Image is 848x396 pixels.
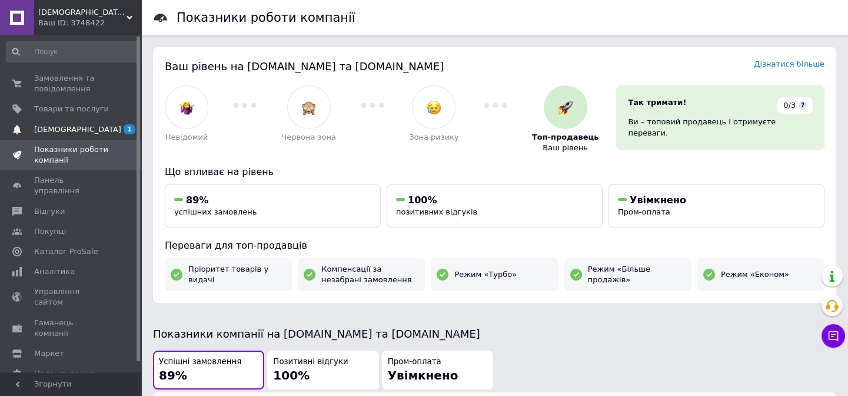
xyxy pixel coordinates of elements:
[273,357,348,368] span: Позитивні відгуки
[165,184,381,227] button: 89%успішних замовлень
[34,206,65,217] span: Відгуки
[608,184,824,227] button: УвімкненоПром-оплата
[408,194,437,206] span: 100%
[321,264,419,285] span: Компенсації за незабрані замовлення
[382,351,493,390] button: Пром-оплатаУвімкнено
[34,246,98,257] span: Каталог ProSale
[159,368,187,382] span: 89%
[165,166,274,177] span: Що впливає на рівень
[532,132,599,143] span: Топ-продавець
[34,286,109,308] span: Управління сайтом
[34,73,109,94] span: Замовлення та повідомлення
[34,175,109,196] span: Панель управління
[301,100,316,115] img: :see_no_evil:
[454,269,517,280] span: Режим «Турбо»
[777,97,813,114] div: 0/3
[409,132,459,143] span: Зона ризику
[34,368,94,379] span: Налаштування
[6,41,138,62] input: Пошук
[186,194,208,206] span: 89%
[165,132,208,143] span: Невідомий
[427,100,441,115] img: :disappointed_relieved:
[281,132,336,143] span: Червона зона
[388,357,441,368] span: Пром-оплата
[388,368,458,382] span: Увімкнено
[34,318,109,339] span: Гаманець компанії
[177,11,355,25] h1: Показники роботи компанії
[721,269,789,280] span: Режим «Економ»
[543,143,588,153] span: Ваш рівень
[153,351,264,390] button: Успішні замовлення89%
[618,207,670,216] span: Пром-оплата
[628,117,813,138] div: Ви – топовий продавець і отримуєте переваги.
[34,226,66,237] span: Покупці
[165,240,307,251] span: Переваги для топ-продавців
[558,100,573,115] img: :rocket:
[179,100,194,115] img: :woman-shrugging:
[822,324,845,348] button: Чат з покупцем
[799,101,807,110] span: ?
[38,7,127,18] span: Церковна продукція "Херувим"
[267,351,378,390] button: Позитивні відгуки100%
[387,184,603,227] button: 100%позитивних відгуків
[159,357,241,368] span: Успішні замовлення
[124,124,135,134] span: 1
[153,328,480,340] span: Показники компанії на [DOMAIN_NAME] та [DOMAIN_NAME]
[38,18,141,28] div: Ваш ID: 3748422
[588,264,686,285] span: Режим «Більше продажів»
[165,60,444,72] span: Ваш рівень на [DOMAIN_NAME] та [DOMAIN_NAME]
[34,348,64,359] span: Маркет
[34,104,109,114] span: Товари та послуги
[628,98,686,107] span: Так тримати!
[754,60,824,68] a: Дізнатися більше
[273,368,310,382] span: 100%
[188,264,286,285] span: Пріоритет товарів у видачі
[174,207,257,216] span: успішних замовлень
[396,207,477,216] span: позитивних відгуків
[34,124,121,135] span: [DEMOGRAPHIC_DATA]
[34,144,109,166] span: Показники роботи компанії
[34,266,75,277] span: Аналітика
[630,194,686,206] span: Увімкнено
